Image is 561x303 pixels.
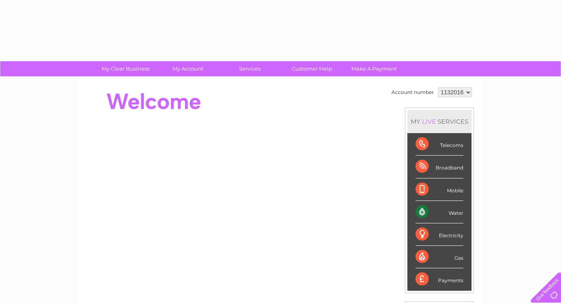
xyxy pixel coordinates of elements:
div: Water [416,201,463,223]
a: Customer Help [278,61,346,76]
div: Mobile [416,178,463,201]
div: LIVE [420,118,438,125]
div: MY SERVICES [407,110,472,133]
div: Broadband [416,156,463,178]
div: Electricity [416,223,463,246]
a: Make A Payment [340,61,408,76]
div: Gas [416,246,463,268]
td: Account number [389,85,436,99]
a: My Account [154,61,221,76]
a: Services [216,61,284,76]
a: My Clear Business [92,61,159,76]
div: Telecoms [416,133,463,156]
div: Payments [416,268,463,290]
